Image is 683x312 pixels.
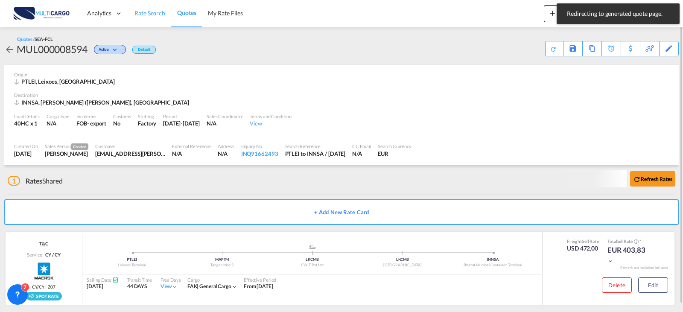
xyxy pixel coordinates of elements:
span: Analytics [87,9,111,17]
div: CY / CY [43,251,60,258]
md-icon: icon-chevron-down [231,284,237,290]
div: Effective Period [244,277,276,283]
div: INNSA [448,257,538,262]
md-icon: icon-refresh [549,45,557,52]
md-icon: icon-arrow-left [4,44,15,55]
span: Sell [617,239,624,244]
span: PTLEI, Leixoes, [GEOGRAPHIC_DATA] [21,78,115,85]
md-icon: assets/icons/custom/ship-fill.svg [307,245,318,249]
div: Sailing Date [87,277,119,283]
div: 22 Oct 2025 [163,120,200,127]
div: From 26 Sep 2025 [244,283,273,290]
div: Quotes /SEA-FCL [17,36,53,42]
div: Tanger Med 2 [177,262,267,268]
div: 40HC x 1 [14,120,40,127]
div: Terms and Condition [250,113,291,120]
span: FAK [187,283,200,289]
div: Freight Rate [567,238,599,244]
div: Incoterms [76,113,106,120]
span: Quotes [177,9,196,16]
span: Z07 [48,284,55,290]
div: Created On [14,143,38,149]
img: Maersk Spot [33,260,55,282]
div: CWIT Pvt Ltd [267,262,357,268]
div: USD 472,00 [567,244,599,253]
div: N/A [352,150,371,157]
div: cufl.youraj@cargounity.com cufl.youraj@cargounity.com [95,150,165,157]
div: Cargo [187,277,237,283]
div: Rollable available [26,292,62,300]
div: Save As Template [563,41,582,56]
span: Rate Search [134,9,165,17]
span: Subject to Remarks [639,239,641,244]
span: Creator [71,143,88,150]
md-icon: icon-chevron-down [607,258,613,264]
div: Destination [14,92,669,98]
div: - export [87,120,106,127]
div: Address [218,143,234,149]
div: EUR [378,150,412,157]
div: N/A [218,150,234,157]
span: Service: [27,251,43,258]
span: Sell [582,239,589,244]
div: CC Email [352,143,371,149]
div: Sales Person [45,143,88,150]
div: Search Reference [285,143,346,149]
button: Delete [602,277,632,293]
div: Shared [8,176,63,186]
div: LKCMB [267,257,357,262]
div: External Reference [172,143,211,149]
div: Inquiry No. [241,143,278,149]
md-icon: icon-refresh [633,175,641,183]
span: New [547,9,579,16]
b: Refresh Rates [641,176,672,182]
span: Rates [26,177,43,185]
md-icon: icon-plus 400-fg [547,8,557,18]
div: Transit Time [127,277,152,283]
div: MAPTM [177,257,267,262]
div: Cargo Type [47,113,70,120]
span: From [DATE] [244,283,273,289]
span: My Rate Files [208,9,243,17]
div: Total Rate [607,238,650,245]
md-icon: icon-chevron-down [172,284,178,290]
div: INNSA, Jawaharlal Nehru (Nhava Sheva), Asia Pacific [14,99,191,106]
button: + Add New Rate Card [4,199,679,225]
div: MUL000008594 [17,42,88,56]
div: View [250,120,291,127]
span: 1 [8,176,20,186]
div: 26 Sep 2025 [14,150,38,157]
button: Edit [638,277,668,293]
button: icon-plus 400-fgNewicon-chevron-down [544,5,583,22]
div: Leixoes Terminal [87,262,177,268]
div: [DATE] [87,283,119,290]
div: PTLEI to INNSA / 26 Sep 2025 [285,150,346,157]
div: icon-arrow-left [4,42,17,56]
div: Search Currency [378,143,412,149]
md-icon: Schedules Available [112,277,119,283]
div: EUR 403,83 [607,245,650,265]
div: 44 DAYS [127,283,152,290]
div: Sales Coordinator [207,113,243,120]
div: Change Status Here [88,42,128,56]
div: Customer [95,143,165,149]
md-icon: icon-chevron-down [111,48,121,52]
div: Ricardo Santos [45,150,88,157]
span: | [44,284,48,290]
div: Viewicon-chevron-down [161,283,178,290]
div: PTLEI, Leixoes, Europe [14,78,117,85]
div: Change Status Here [94,45,126,54]
div: Bharat Mumbai Container Terminal [448,262,538,268]
span: SEA-FCL [35,36,53,42]
button: Spot Rates are dynamic & can fluctuate with time [633,239,639,245]
div: Default [132,46,156,54]
span: CY/CY [32,284,44,290]
div: FOB [76,120,87,127]
div: INQ91662493 [241,150,278,157]
span: T&C [39,240,48,247]
div: Stuffing [138,113,156,120]
div: [GEOGRAPHIC_DATA] [357,262,447,268]
span: Redirecting to generated quote page. [564,9,672,18]
div: Origin [14,71,669,78]
div: N/A [172,150,211,157]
